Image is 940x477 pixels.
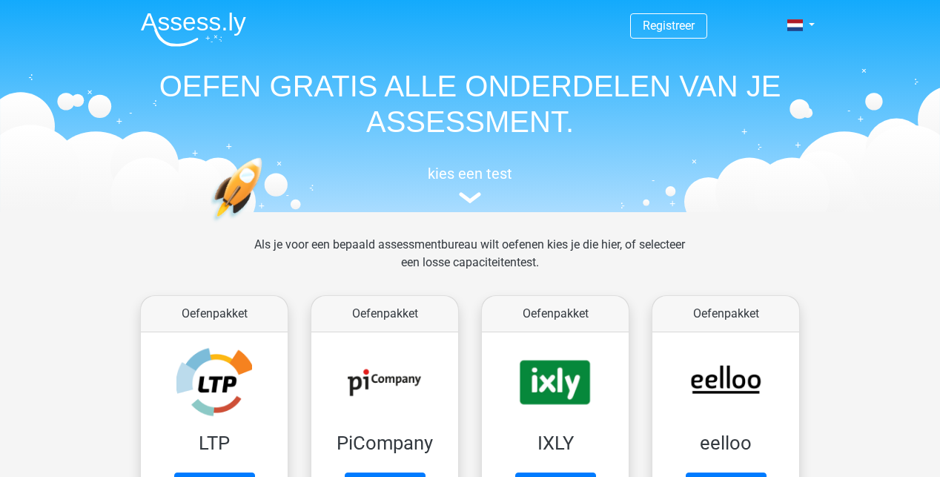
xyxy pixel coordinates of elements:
h5: kies een test [129,165,811,182]
img: oefenen [211,157,320,292]
h1: OEFEN GRATIS ALLE ONDERDELEN VAN JE ASSESSMENT. [129,68,811,139]
a: Registreer [643,19,695,33]
a: kies een test [129,165,811,204]
div: Als je voor een bepaald assessmentbureau wilt oefenen kies je die hier, of selecteer een losse ca... [242,236,697,289]
img: Assessly [141,12,246,47]
img: assessment [459,192,481,203]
